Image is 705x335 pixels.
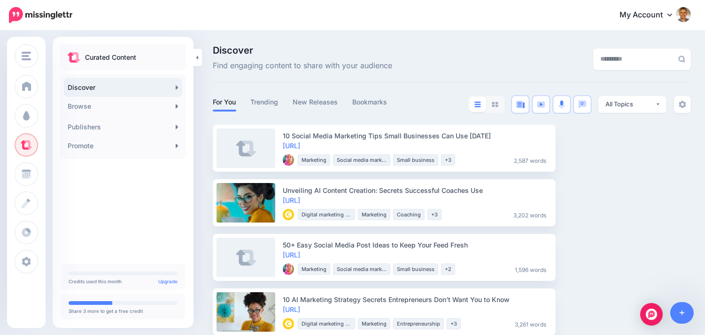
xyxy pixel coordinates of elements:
a: New Releases [293,96,338,108]
img: microphone.png [558,100,565,109]
a: [URL] [283,305,300,313]
div: Unveiling AI Content Creation: Secrets Successful Coaches Use [283,185,550,195]
div: All Topics [605,100,655,109]
li: Entrepreneurship [393,318,444,329]
li: Marketing [298,263,330,275]
img: MQSJWLHJCKXV2AQVWKGQBXABK9I9LYSZ_thumb.gif [283,209,294,220]
img: Missinglettr [9,7,72,23]
li: Small business [393,263,438,275]
li: Digital marketing strategy [298,209,355,220]
li: Marketing [358,209,390,220]
img: Q4V7QUO4NL7KLF7ETPAEVJZD8V2L8K9O_thumb.jpg [283,263,294,275]
span: Find engaging content to share with your audience [213,60,392,72]
div: 10 Social Media Marketing Tips Small Businesses Can Use [DATE] [283,131,550,141]
img: video-blue.png [537,101,545,108]
img: menu.png [22,52,31,60]
a: My Account [610,4,691,27]
a: Discover [64,78,182,97]
img: curate.png [68,52,80,63]
li: Marketing [358,318,390,329]
img: settings-grey.png [679,101,686,108]
a: Trending [250,96,279,108]
li: +3 [427,209,442,220]
img: search-grey-6.png [678,56,685,63]
p: Curated Content [85,52,136,63]
button: All Topics [598,96,666,113]
li: +2 [441,263,455,275]
li: Marketing [298,154,330,166]
div: 50+ Easy Social Media Post Ideas to Keep Your Feed Fresh [283,240,550,250]
li: Social media marketing [333,154,390,166]
img: Q4V7QUO4NL7KLF7ETPAEVJZD8V2L8K9O_thumb.jpg [283,154,294,166]
img: grid-grey.png [492,102,498,107]
li: Social media marketing [333,263,390,275]
a: [URL] [283,142,300,150]
li: +3 [441,154,455,166]
li: 3,202 words [510,209,550,220]
li: Small business [393,154,438,166]
li: Digital marketing strategy [298,318,355,329]
a: Bookmarks [352,96,387,108]
img: article-blue.png [516,101,525,108]
div: Open Intercom Messenger [640,303,663,326]
li: Coaching [393,209,425,220]
a: [URL] [283,251,300,259]
a: Publishers [64,118,182,136]
span: Discover [213,46,392,55]
img: chat-square-blue.png [578,100,587,108]
a: Browse [64,97,182,116]
li: 3,261 words [511,318,550,329]
li: 2,587 words [510,154,550,166]
div: 10 AI Marketing Strategy Secrets Entrepreneurs Don’t Want You to Know [283,295,550,304]
a: Promote [64,136,182,155]
a: For You [213,96,236,108]
li: 1,596 words [511,263,550,275]
a: [URL] [283,196,300,204]
li: +3 [447,318,461,329]
img: list-blue.png [474,102,481,107]
img: MQSJWLHJCKXV2AQVWKGQBXABK9I9LYSZ_thumb.gif [283,318,294,329]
